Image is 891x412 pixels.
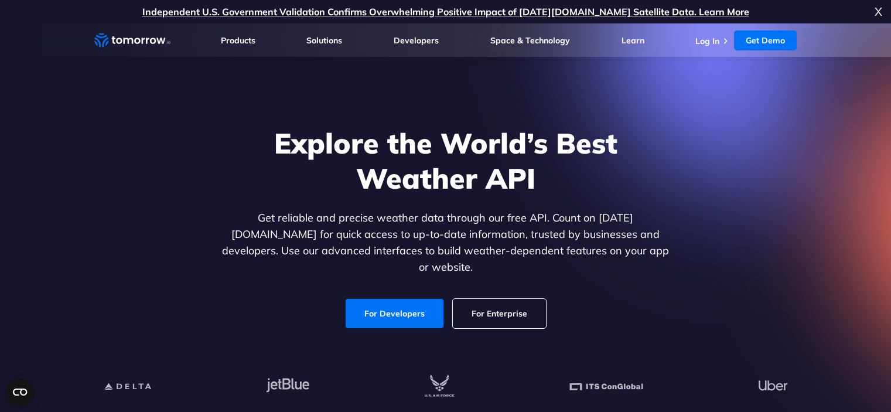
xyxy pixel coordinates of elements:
p: Get reliable and precise weather data through our free API. Count on [DATE][DOMAIN_NAME] for quic... [220,210,672,275]
a: Learn [622,35,644,46]
a: Get Demo [734,30,797,50]
a: Space & Technology [490,35,570,46]
a: Developers [394,35,439,46]
a: Solutions [306,35,342,46]
button: Open CMP widget [6,378,34,406]
a: Log In [695,36,719,46]
a: Products [221,35,255,46]
a: For Enterprise [453,299,546,328]
a: For Developers [346,299,443,328]
a: Independent U.S. Government Validation Confirms Overwhelming Positive Impact of [DATE][DOMAIN_NAM... [142,6,749,18]
a: Home link [94,32,170,49]
h1: Explore the World’s Best Weather API [220,125,672,196]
